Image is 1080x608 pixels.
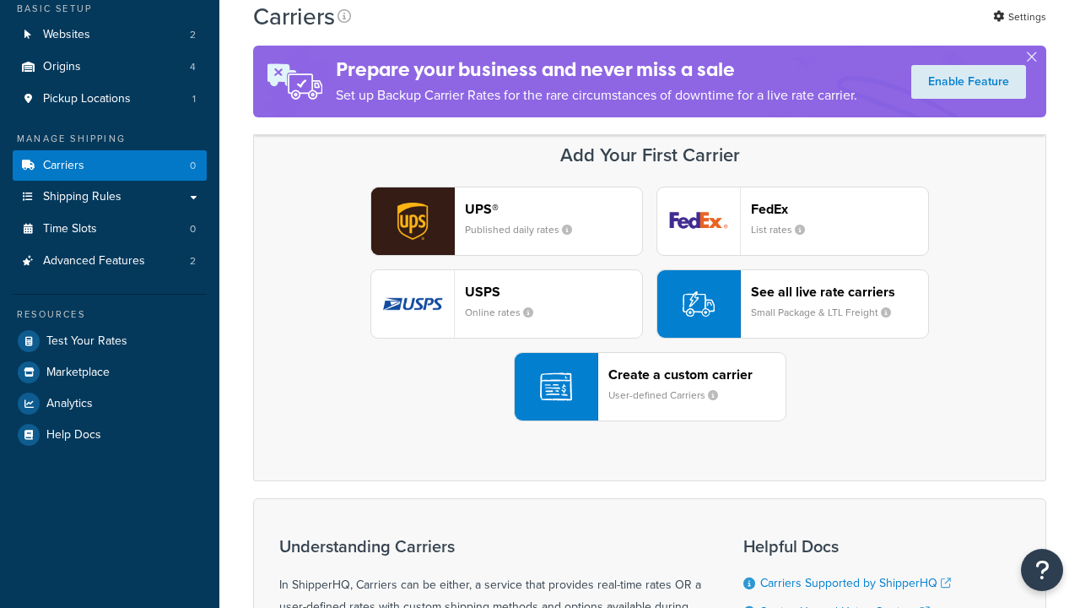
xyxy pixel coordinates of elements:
span: 2 [190,254,196,269]
a: Pickup Locations 1 [13,84,207,115]
div: Basic Setup [13,2,207,16]
h3: Understanding Carriers [279,537,701,556]
small: Online rates [465,305,547,320]
small: Published daily rates [465,222,586,237]
span: Pickup Locations [43,92,131,106]
span: Origins [43,60,81,74]
div: Manage Shipping [13,132,207,146]
header: Create a custom carrier [608,366,786,383]
small: List rates [751,222,818,237]
li: Time Slots [13,214,207,245]
a: Carriers 0 [13,150,207,182]
span: 0 [190,159,196,173]
li: Websites [13,19,207,51]
span: Shipping Rules [43,190,121,204]
a: Help Docs [13,420,207,450]
button: ups logoUPS®Published daily rates [370,187,643,256]
button: usps logoUSPSOnline rates [370,269,643,339]
h3: Add Your First Carrier [271,145,1029,166]
button: See all live rate carriersSmall Package & LTL Freight [656,269,929,339]
span: 4 [190,60,196,74]
img: icon-carrier-liverate-becf4550.svg [683,288,715,320]
li: Advanced Features [13,246,207,277]
a: Test Your Rates [13,326,207,356]
button: Create a custom carrierUser-defined Carriers [514,352,786,421]
header: See all live rate carriers [751,284,928,300]
span: Analytics [46,397,93,411]
small: User-defined Carriers [608,388,732,403]
a: Time Slots 0 [13,214,207,245]
a: Origins 4 [13,52,207,83]
small: Small Package & LTL Freight [751,305,904,320]
header: FedEx [751,201,928,217]
a: Enable Feature [911,65,1026,99]
h3: Helpful Docs [743,537,964,556]
a: Analytics [13,388,207,419]
li: Pickup Locations [13,84,207,115]
header: UPS® [465,201,642,217]
img: usps logo [371,270,454,338]
button: fedEx logoFedExList rates [656,187,929,256]
span: Websites [43,28,90,42]
div: Resources [13,307,207,322]
p: Set up Backup Carrier Rates for the rare circumstances of downtime for a live rate carrier. [336,84,857,107]
img: ups logo [371,187,454,255]
a: Shipping Rules [13,182,207,213]
a: Carriers Supported by ShipperHQ [760,574,951,592]
span: 0 [190,222,196,236]
span: Marketplace [46,366,110,380]
button: Open Resource Center [1021,549,1063,591]
li: Carriers [13,150,207,182]
img: icon-carrier-custom-c93b8a24.svg [540,371,572,403]
span: 1 [192,92,196,106]
span: Advanced Features [43,254,145,269]
h4: Prepare your business and never miss a sale [336,56,857,84]
a: Marketplace [13,357,207,388]
img: ad-rules-rateshop-fe6ec290ccb7230408bd80ed9643f0289d75e0ffd9eb532fc0e269fcd187b520.png [253,46,336,117]
a: Settings [993,5,1046,29]
img: fedEx logo [657,187,740,255]
header: USPS [465,284,642,300]
span: Time Slots [43,222,97,236]
span: 2 [190,28,196,42]
li: Origins [13,52,207,83]
a: Advanced Features 2 [13,246,207,277]
span: Carriers [43,159,84,173]
span: Test Your Rates [46,334,127,349]
span: Help Docs [46,428,101,442]
a: Websites 2 [13,19,207,51]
